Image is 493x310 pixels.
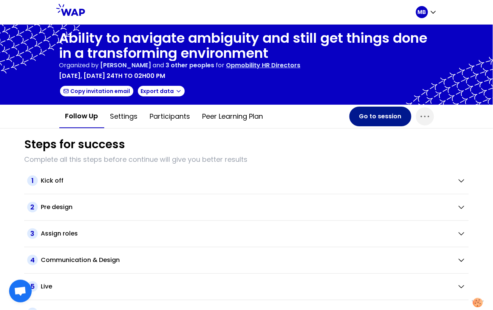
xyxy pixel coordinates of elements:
[226,61,301,70] p: Opmobility HR Directors
[100,61,215,70] p: and
[59,61,99,70] p: Organized by
[137,85,185,97] button: Export data
[144,105,196,128] button: Participants
[216,61,225,70] p: for
[59,85,134,97] button: Copy invitation email
[27,175,38,186] span: 1
[41,256,120,265] h2: Communication & Design
[27,175,466,186] button: 1Kick off
[166,61,215,70] span: 3 other peoples
[27,255,466,265] button: 4Communication & Design
[100,61,151,70] span: [PERSON_NAME]
[27,281,38,292] span: 5
[59,31,434,61] h1: Ability to navigate ambiguity and still get things done in a transforming environment
[416,6,437,18] button: MB
[9,280,32,302] div: Ouvrir le chat
[27,228,466,239] button: 3Assign roles
[24,138,125,151] h1: Steps for success
[41,203,73,212] h2: Pre design
[27,228,38,239] span: 3
[196,105,269,128] button: Peer learning plan
[27,202,38,212] span: 2
[27,281,466,292] button: 5Live
[104,105,144,128] button: Settings
[41,229,78,238] h2: Assign roles
[27,202,466,212] button: 2Pre design
[59,105,104,128] button: Follow up
[41,282,52,291] h2: Live
[349,107,411,126] button: Go to session
[59,71,165,81] p: [DATE], [DATE] 24th to 02h00 pm
[27,255,38,265] span: 4
[418,8,426,16] p: MB
[24,154,469,165] p: Complete all this steps before continue will give you better results
[41,176,63,185] h2: Kick off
